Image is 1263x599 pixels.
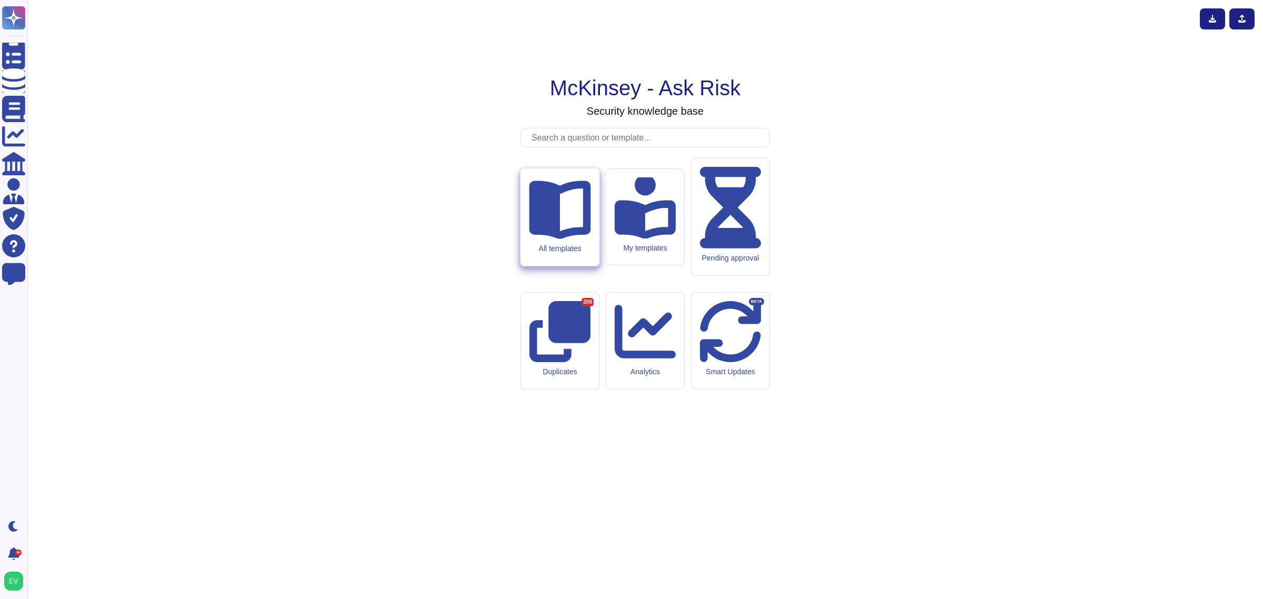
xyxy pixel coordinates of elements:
div: 208 [582,298,594,306]
div: Duplicates [529,367,590,376]
button: user [2,570,31,593]
h1: McKinsey - Ask Risk [550,75,740,101]
input: Search a question or template... [526,128,769,147]
div: 9+ [15,550,22,556]
div: Pending approval [700,254,761,263]
div: My templates [615,244,676,253]
img: user [4,572,23,591]
div: Smart Updates [700,367,761,376]
div: All templates [529,244,590,253]
div: BETA [749,298,764,305]
div: Analytics [615,367,676,376]
h3: Security knowledge base [587,105,704,117]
